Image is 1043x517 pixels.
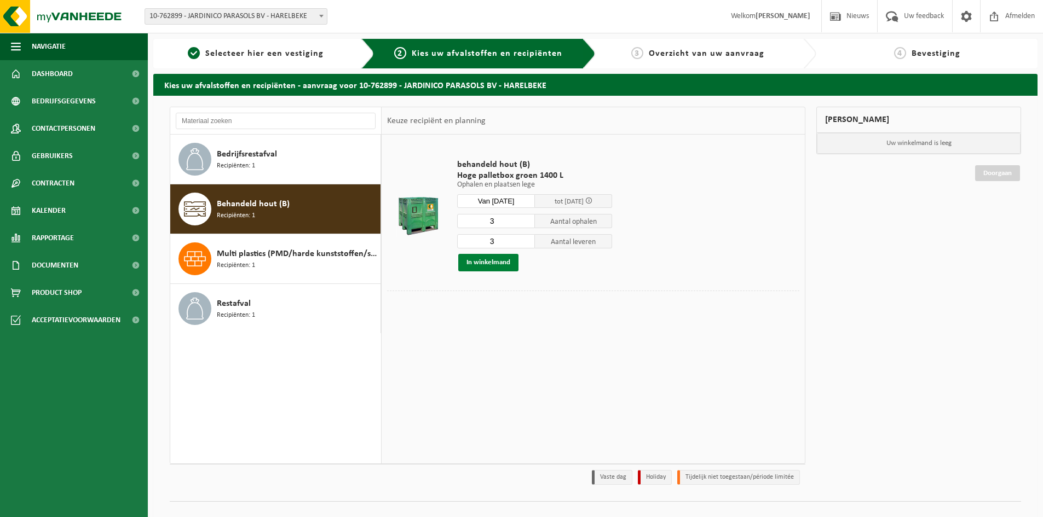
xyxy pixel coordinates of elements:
li: Holiday [638,470,672,485]
span: Hoge palletbox groen 1400 L [457,170,612,181]
button: Behandeld hout (B) Recipiënten: 1 [170,184,381,234]
a: Doorgaan [975,165,1020,181]
span: 2 [394,47,406,59]
span: 3 [631,47,643,59]
p: Ophalen en plaatsen lege [457,181,612,189]
p: Uw winkelmand is leeg [817,133,1021,154]
span: Contactpersonen [32,115,95,142]
span: Overzicht van uw aanvraag [649,49,764,58]
a: 1Selecteer hier een vestiging [159,47,353,60]
span: Recipiënten: 1 [217,161,255,171]
span: Dashboard [32,60,73,88]
span: Acceptatievoorwaarden [32,306,120,334]
span: Recipiënten: 1 [217,260,255,271]
span: 10-762899 - JARDINICO PARASOLS BV - HARELBEKE [145,9,327,24]
span: Gebruikers [32,142,73,170]
span: Bevestiging [912,49,960,58]
strong: [PERSON_NAME] [756,12,810,20]
button: Bedrijfsrestafval Recipiënten: 1 [170,135,381,184]
span: Navigatie [32,33,66,60]
span: Bedrijfsrestafval [217,148,277,161]
span: Restafval [217,297,251,310]
div: [PERSON_NAME] [816,107,1021,133]
span: Product Shop [32,279,82,306]
span: Aantal ophalen [535,214,613,228]
span: Behandeld hout (B) [217,197,290,211]
span: Recipiënten: 1 [217,211,255,221]
span: Multi plastics (PMD/harde kunststoffen/spanbanden/EPS/folie naturel/folie gemengd) [217,247,378,260]
li: Vaste dag [592,470,632,485]
li: Tijdelijk niet toegestaan/période limitée [677,470,800,485]
span: Recipiënten: 1 [217,310,255,321]
span: Contracten [32,170,74,197]
span: 4 [894,47,906,59]
h2: Kies uw afvalstoffen en recipiënten - aanvraag voor 10-762899 - JARDINICO PARASOLS BV - HARELBEKE [153,74,1038,95]
span: Bedrijfsgegevens [32,88,96,115]
span: Kalender [32,197,66,224]
span: Aantal leveren [535,234,613,248]
span: 10-762899 - JARDINICO PARASOLS BV - HARELBEKE [145,8,327,25]
button: In winkelmand [458,254,518,271]
input: Selecteer datum [457,194,535,208]
button: Multi plastics (PMD/harde kunststoffen/spanbanden/EPS/folie naturel/folie gemengd) Recipiënten: 1 [170,234,381,284]
span: 1 [188,47,200,59]
div: Keuze recipiënt en planning [382,107,491,135]
input: Materiaal zoeken [176,113,376,129]
span: Kies uw afvalstoffen en recipiënten [412,49,562,58]
span: behandeld hout (B) [457,159,612,170]
span: tot [DATE] [555,198,584,205]
span: Documenten [32,252,78,279]
span: Rapportage [32,224,74,252]
button: Restafval Recipiënten: 1 [170,284,381,333]
span: Selecteer hier een vestiging [205,49,324,58]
